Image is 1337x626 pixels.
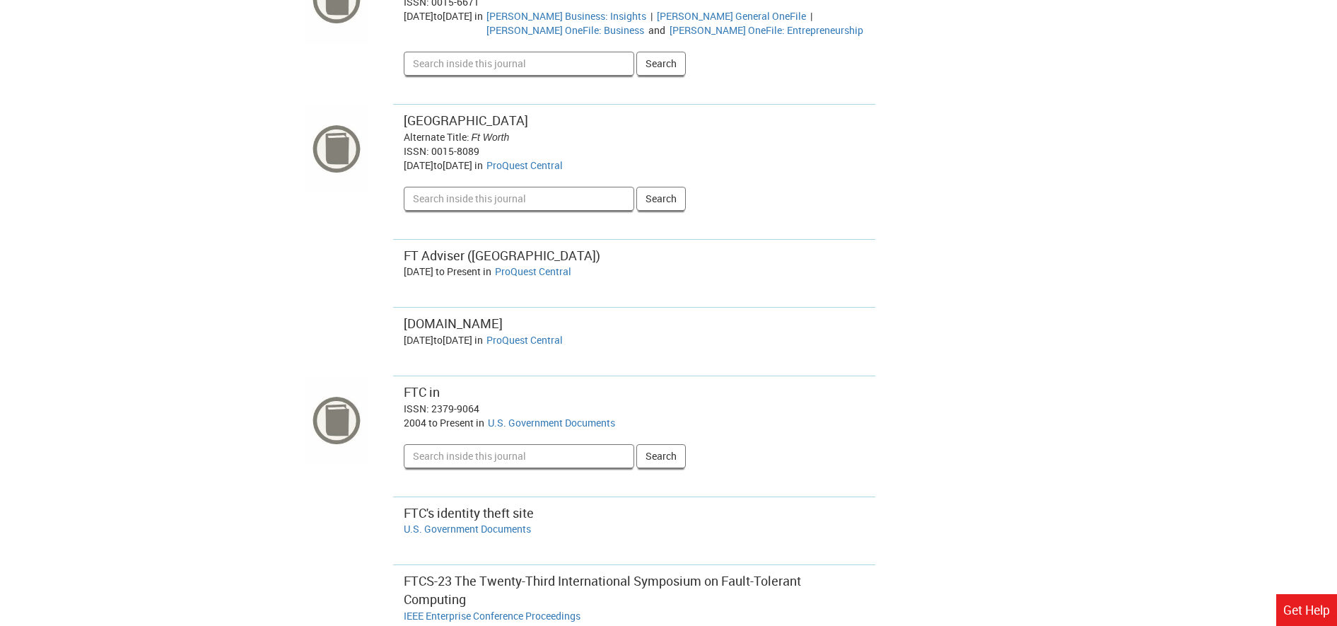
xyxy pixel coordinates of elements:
div: [DATE] [DATE] [404,333,486,347]
div: FTCS-23 The Twenty-Third International Symposium on Fault-Tolerant Computing [404,572,865,608]
a: Go to Gale OneFile: Entrepreneurship [670,23,863,37]
span: Alternate Title: [404,130,469,144]
a: Go to ProQuest Central [486,333,563,347]
button: Search [636,52,686,76]
a: Go to Gale OneFile: Business [486,23,644,37]
span: Ft Worth [472,132,510,143]
span: to Present [436,265,481,278]
span: | [648,9,655,23]
div: ISSN: 0015-8089 [404,144,865,158]
div: ISSN: 2379-9064 [404,402,865,416]
img: cover image for: FTC in [305,376,368,465]
div: [DATE] [DATE] [404,158,486,173]
input: Search inside this journal [404,187,634,211]
span: in [483,265,491,278]
span: to Present [428,416,474,429]
div: 2004 [404,416,488,430]
span: in [474,333,483,347]
span: in [474,9,483,23]
span: in [476,416,484,429]
a: Go to ProQuest Central [495,265,571,278]
div: [DATE] [404,265,495,279]
a: Go to U.S. Government Documents [488,416,615,429]
span: in [474,158,483,172]
a: Go to U.S. Government Documents [404,522,531,535]
input: Search inside this journal [404,52,634,76]
img: cover image for: Fort Worth [305,104,368,193]
div: FTC in [404,383,865,402]
input: Search inside this journal [404,444,634,468]
label: Search inside this journal [404,369,404,370]
span: to [433,333,443,347]
span: | [808,9,815,23]
div: FTC's identity theft site [404,504,865,523]
a: Go to Gale Business: Insights [486,9,646,23]
span: to [433,9,443,23]
div: FT Adviser ([GEOGRAPHIC_DATA]) [404,247,865,265]
button: Search [636,444,686,468]
a: Get Help [1276,594,1337,626]
div: [GEOGRAPHIC_DATA] [404,112,865,130]
span: to [433,158,443,172]
span: and [646,23,667,37]
div: [DOMAIN_NAME] [404,315,865,333]
a: Go to ProQuest Central [486,158,563,172]
button: Search [636,187,686,211]
a: Go to IEEE Enterprise Conference Proceedings [404,609,580,622]
div: [DATE] [DATE] [404,9,486,37]
a: Go to Gale General OneFile [657,9,806,23]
